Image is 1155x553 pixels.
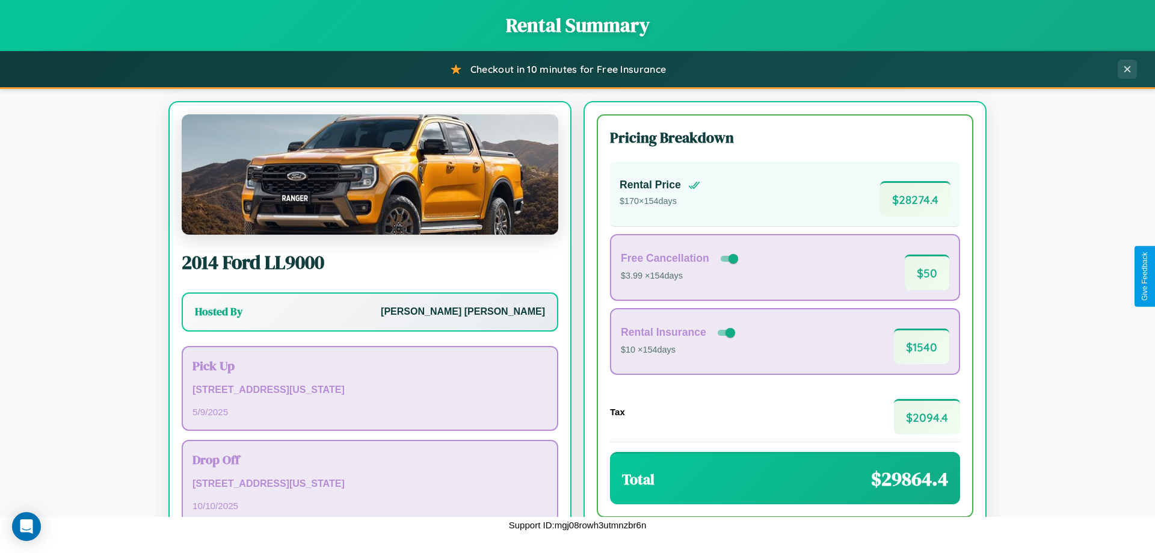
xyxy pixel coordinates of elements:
p: [PERSON_NAME] [PERSON_NAME] [381,303,545,321]
p: $10 × 154 days [621,342,738,358]
div: Give Feedback [1141,252,1149,301]
span: $ 29864.4 [871,466,948,492]
p: [STREET_ADDRESS][US_STATE] [192,475,547,493]
h4: Rental Insurance [621,326,706,339]
h2: 2014 Ford LL9000 [182,249,558,276]
span: $ 2094.4 [894,399,960,434]
h4: Tax [610,407,625,417]
div: Open Intercom Messenger [12,512,41,541]
h1: Rental Summary [12,12,1143,39]
h4: Free Cancellation [621,252,709,265]
span: $ 28274.4 [880,181,950,217]
span: Checkout in 10 minutes for Free Insurance [470,63,666,75]
h3: Drop Off [192,451,547,468]
h3: Total [622,469,654,489]
h3: Pick Up [192,357,547,374]
p: [STREET_ADDRESS][US_STATE] [192,382,547,399]
p: 10 / 10 / 2025 [192,498,547,514]
p: Support ID: mgj08rowh3utmnzbr6n [509,517,646,533]
span: $ 50 [905,255,949,290]
span: $ 1540 [894,329,949,364]
h3: Hosted By [195,304,242,319]
img: Ford LL9000 [182,114,558,235]
h3: Pricing Breakdown [610,128,960,147]
p: 5 / 9 / 2025 [192,404,547,420]
h4: Rental Price [620,179,681,191]
p: $3.99 × 154 days [621,268,741,284]
p: $ 170 × 154 days [620,194,700,209]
